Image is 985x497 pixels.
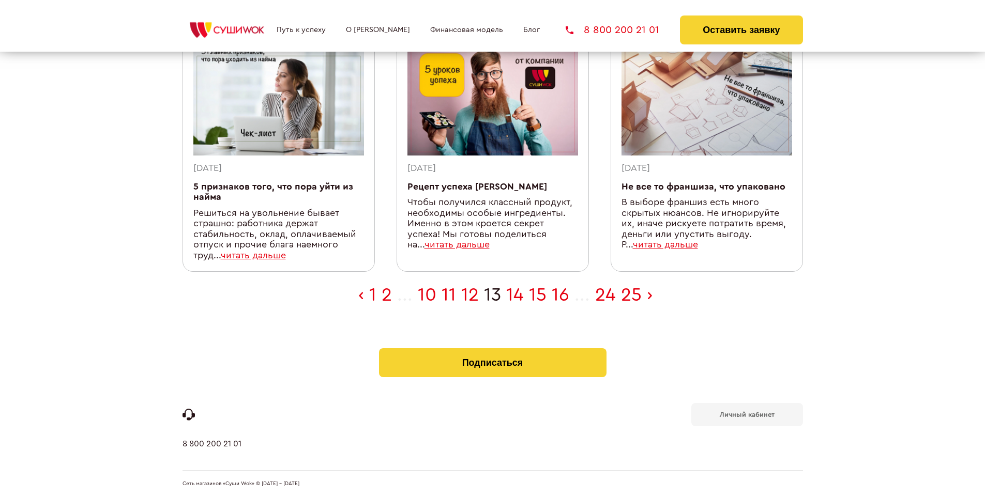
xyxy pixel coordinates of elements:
[552,286,569,304] a: 16
[193,208,364,261] div: Решиться на увольнение бывает страшно: работника держат стабильность, оклад, оплачиваемый отпуск ...
[382,286,392,304] a: 2
[430,26,503,34] a: Финансовая модель
[183,481,299,487] span: Сеть магазинов «Суши Wok» © [DATE] - [DATE]
[193,163,364,174] div: [DATE]
[183,439,241,470] a: 8 800 200 21 01
[358,286,364,304] a: « Previous
[584,25,659,35] span: 8 800 200 21 01
[595,286,616,304] a: 24
[442,286,456,304] a: 11
[506,286,524,304] a: 14
[397,286,413,304] span: ...
[621,286,642,304] a: 25
[461,286,479,304] a: 12
[680,15,802,44] button: Оставить заявку
[622,182,785,191] a: Не все то франшиза, что упаковано
[529,286,547,304] a: 15
[574,286,590,304] span: ...
[407,163,578,174] div: [DATE]
[407,182,547,191] a: Рецепт успеха [PERSON_NAME]
[484,286,501,304] span: 13
[407,197,578,251] div: Чтобы получился классный продукт, необходимы особые ингредиенты. Именно в этом кроется секрет усп...
[691,403,803,426] a: Личный кабинет
[425,240,490,249] a: читать дальше
[633,240,698,249] a: читать дальше
[346,26,410,34] a: О [PERSON_NAME]
[418,286,436,304] a: 10
[647,286,653,304] a: Next »
[622,197,792,251] div: В выборе франшиз есть много скрытых нюансов. Не игнорируйте их, иначе рискуете потратить время, д...
[369,286,376,304] a: 1
[221,251,286,260] a: читать дальше
[720,411,775,418] b: Личный кабинет
[193,182,353,202] a: 5 признаков того, что пора уйти из найма
[523,26,540,34] a: Блог
[566,25,659,35] a: 8 800 200 21 01
[622,163,792,174] div: [DATE]
[379,348,607,377] button: Подписаться
[277,26,326,34] a: Путь к успеху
